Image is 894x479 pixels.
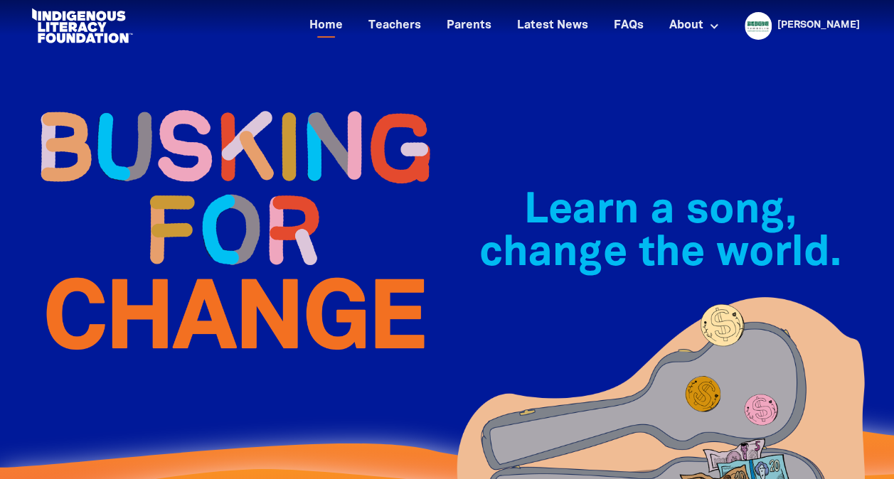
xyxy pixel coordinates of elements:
[605,14,652,38] a: FAQs
[777,21,860,31] a: [PERSON_NAME]
[661,14,728,38] a: About
[509,14,597,38] a: Latest News
[479,192,841,274] span: Learn a song, change the world.
[301,14,351,38] a: Home
[360,14,430,38] a: Teachers
[438,14,500,38] a: Parents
